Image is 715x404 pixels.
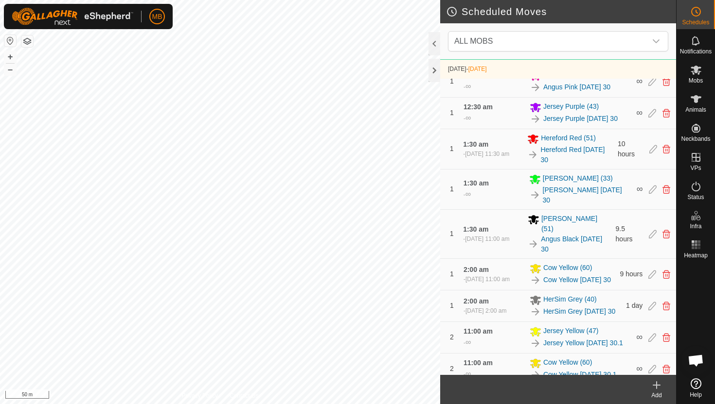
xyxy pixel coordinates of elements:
span: [PERSON_NAME] (33) [543,173,613,185]
span: ∞ [465,190,471,198]
span: Schedules [682,19,709,25]
span: Mobs [689,78,703,84]
span: ∞ [636,332,643,342]
button: + [4,51,16,63]
span: [DATE] 2:00 am [465,307,506,314]
div: - [464,112,471,124]
a: [PERSON_NAME] [DATE] 30 [543,185,631,205]
div: - [464,337,471,348]
span: HerSim Grey (40) [543,294,597,306]
span: - [466,66,487,72]
span: VPs [690,165,701,171]
span: ∞ [636,108,643,118]
span: Help [690,392,702,398]
span: Neckbands [681,136,710,142]
span: 2:00 am [464,266,489,273]
span: Jersey Purple (43) [543,101,599,113]
span: 11:00 am [464,327,493,335]
span: 1 [450,185,454,193]
span: ∞ [465,114,471,122]
div: - [464,81,471,92]
a: HerSim Grey [DATE] 30 [543,306,615,317]
span: 2 [450,333,454,341]
span: Status [687,194,704,200]
img: To [530,337,541,349]
span: 1 [450,145,454,152]
img: To [530,369,541,381]
img: To [530,82,541,93]
a: Hereford Red [DATE] 30 [540,145,612,165]
div: - [464,188,471,200]
span: Jersey Yellow (47) [543,326,599,337]
span: Cow Yellow (60) [543,263,592,274]
span: [DATE] [448,66,466,72]
span: 1 [450,270,454,278]
span: 10 hours [618,140,635,158]
div: - [464,275,510,284]
span: 1 day [626,302,643,309]
span: 1:30 am [464,179,489,187]
img: Gallagher Logo [12,8,133,25]
span: [PERSON_NAME] (51) [541,214,610,234]
span: ∞ [637,184,643,194]
img: To [530,274,541,286]
img: To [528,238,539,250]
span: 2:00 am [464,297,489,305]
span: MB [152,12,162,22]
a: Jersey Purple [DATE] 30 [543,114,618,124]
a: Cow Yellow [DATE] 30.1 [543,370,617,380]
a: Angus Black [DATE] 30 [541,234,609,254]
span: 1:30 am [463,140,488,148]
span: 1 [450,302,454,309]
span: ∞ [636,76,643,86]
span: [DATE] 11:30 am [465,151,509,157]
span: ALL MOBS [454,37,493,45]
img: To [529,189,541,201]
span: 12:30 am [464,103,493,111]
span: [DATE] 11:00 am [465,236,509,242]
a: Help [677,374,715,402]
a: Jersey Yellow [DATE] 30.1 [543,338,623,348]
span: ∞ [465,82,471,90]
a: Cow Yellow [DATE] 30 [543,275,611,285]
span: ∞ [636,364,643,373]
img: To [530,306,541,318]
span: 1 [450,230,454,237]
span: 9 hours [620,270,643,278]
span: 2 [450,365,454,372]
img: To [527,149,538,160]
span: Hereford Red (51) [541,133,596,145]
div: Add [637,391,676,400]
span: ∞ [465,338,471,346]
div: - [464,368,471,380]
span: 9.5 hours [616,225,633,243]
a: Angus Pink [DATE] 30 [543,82,610,92]
span: [DATE] 11:00 am [465,276,510,283]
div: - [463,235,509,243]
span: [DATE] [468,66,487,72]
span: 1 [450,109,454,117]
button: Map Layers [21,35,33,47]
a: Open chat [681,346,711,375]
div: dropdown trigger [646,32,666,51]
a: Contact Us [230,391,258,400]
span: Notifications [680,49,712,54]
span: Heatmap [684,252,708,258]
span: ALL MOBS [450,32,646,51]
img: To [530,113,541,125]
div: - [463,150,509,158]
span: 1:30 am [463,225,488,233]
span: ∞ [465,370,471,378]
span: 1 [450,77,454,85]
span: Infra [690,223,701,229]
span: 11:00 am [464,359,493,367]
a: Privacy Policy [181,391,218,400]
button: – [4,64,16,75]
h2: Scheduled Moves [446,6,676,17]
span: Animals [685,107,706,113]
div: - [464,306,506,315]
span: Cow Yellow (60) [543,357,592,369]
button: Reset Map [4,35,16,47]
